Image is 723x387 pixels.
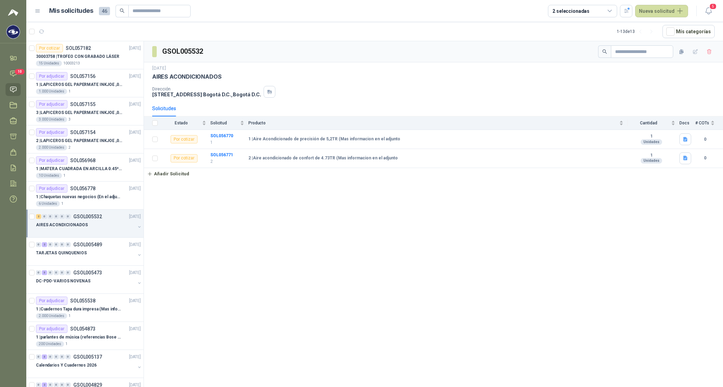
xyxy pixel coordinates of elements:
[129,213,141,220] p: [DATE]
[73,354,102,359] p: GSOL005137
[36,166,122,172] p: 1 | MATERA CUADRADA EN ARCILLA 0.45*0.45*0.40
[152,65,166,72] p: [DATE]
[36,362,97,369] p: Calendarios Y Cuadernos 2026
[152,73,221,80] p: AIRES ACONDICIONADOS
[49,6,93,16] h1: Mis solicitudes
[26,153,144,182] a: Por adjudicarSOL056968[DATE] 1 |MATERA CUADRADA EN ARCILLA 0.45*0.45*0.4010 Unidades1
[662,25,715,38] button: Mís categorías
[26,294,144,322] a: Por adjudicarSOL055538[DATE] 1 |Cuadernos Tapa dura impresa (Mas informacion en el adjunto)2.000 ...
[68,313,71,319] p: 1
[26,182,144,210] a: Por adjudicarSOL056778[DATE] 1 |Chaquetas nuevas negocios (En el adjunto mas informacion)6 Unidades1
[702,5,715,17] button: 5
[65,242,71,247] div: 0
[628,116,679,130] th: Cantidad
[162,46,204,57] h3: GSOL005532
[210,133,233,138] a: SOL056770
[617,26,657,37] div: 1 - 13 de 13
[36,44,63,52] div: Por cotizar
[144,168,192,180] button: Añadir Solicitud
[641,139,662,145] div: Unidades
[61,201,63,206] p: 1
[63,173,65,178] p: 1
[60,214,65,219] div: 0
[68,89,71,94] p: 1
[210,158,244,165] p: 2
[129,326,141,332] p: [DATE]
[68,145,71,150] p: 2
[36,278,90,284] p: DC-PDO-VARIOS NOVENAS
[54,270,59,275] div: 0
[171,154,198,162] div: Por cotizar
[60,270,65,275] div: 0
[162,121,201,125] span: Estado
[36,297,67,305] div: Por adjudicar
[36,173,62,178] div: 10 Unidades
[36,269,142,291] a: 0 3 0 0 0 0 GSOL005473[DATE] DC-PDO-VARIOS NOVENAS
[129,185,141,192] p: [DATE]
[210,139,244,146] p: 1
[48,214,53,219] div: 0
[695,155,715,161] b: 0
[210,121,239,125] span: Solicitud
[99,7,110,15] span: 46
[36,72,67,80] div: Por adjudicar
[552,7,589,15] div: 2 seleccionadas
[36,89,67,94] div: 1.000 Unidades
[15,69,25,74] span: 10
[42,214,47,219] div: 0
[65,354,71,359] div: 0
[210,152,233,157] b: SOL056771
[48,242,53,247] div: 0
[120,8,125,13] span: search
[129,241,141,248] p: [DATE]
[36,270,41,275] div: 0
[602,49,607,54] span: search
[36,117,67,122] div: 3.000 Unidades
[36,194,122,200] p: 1 | Chaquetas nuevas negocios (En el adjunto mas informacion)
[36,341,64,347] div: 200 Unidades
[63,61,80,66] p: 10003213
[36,53,119,60] p: 30003758 | TROFEO CON GRABADO LÁSER
[129,157,141,164] p: [DATE]
[70,326,95,331] p: SOL054873
[42,242,47,247] div: 2
[36,353,142,375] a: 0 3 0 0 0 0 GSOL005137[DATE] Calendarios Y Cuadernos 2026
[129,270,141,276] p: [DATE]
[8,8,18,17] img: Logo peakr
[36,156,67,165] div: Por adjudicar
[36,201,60,206] div: 6 Unidades
[210,116,248,130] th: Solicitud
[628,121,670,125] span: Cantidad
[6,67,21,80] a: 10
[65,270,71,275] div: 0
[36,138,122,144] p: 2 | LAPICEROS GEL PAPERMATE INKJOE ,07 1 LOGO 1 TINTA
[641,158,662,164] div: Unidades
[36,242,41,247] div: 0
[36,61,62,66] div: 15 Unidades
[26,125,144,153] a: Por adjudicarSOL057154[DATE] 2 |LAPICEROS GEL PAPERMATE INKJOE ,07 1 LOGO 1 TINTA2.000 Unidades2
[152,105,176,112] div: Solicitudes
[73,242,102,247] p: GSOL005489
[36,250,87,256] p: TARJETAS QUINQUENIOS
[248,156,398,161] b: 2 | Aire acondicionado de confort de 4.73TR (Mas informacion en el adjunto
[26,69,144,97] a: Por adjudicarSOL057156[DATE] 1 |LAPICEROS GEL PAPERMATE INKJOE ,07 1 LOGO 1 TINTA1.000 Unidades1
[152,91,261,97] p: [STREET_ADDRESS] Bogotá D.C. , Bogotá D.C.
[70,74,95,79] p: SOL057156
[679,116,695,130] th: Docs
[695,136,715,143] b: 0
[162,116,210,130] th: Estado
[26,322,144,350] a: Por adjudicarSOL054873[DATE] 1 |parlantes de música (referencias Bose o Alexa) CON MARCACION 1 LO...
[695,121,709,125] span: # COTs
[60,242,65,247] div: 0
[48,270,53,275] div: 0
[36,100,67,108] div: Por adjudicar
[36,212,142,235] a: 2 0 0 0 0 0 GSOL005532[DATE] AIRES ACONDICIONADOS
[70,130,95,135] p: SOL057154
[42,354,47,359] div: 3
[171,135,198,143] div: Por cotizar
[36,214,41,219] div: 2
[65,341,67,347] p: 1
[48,354,53,359] div: 0
[70,158,95,163] p: SOL056968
